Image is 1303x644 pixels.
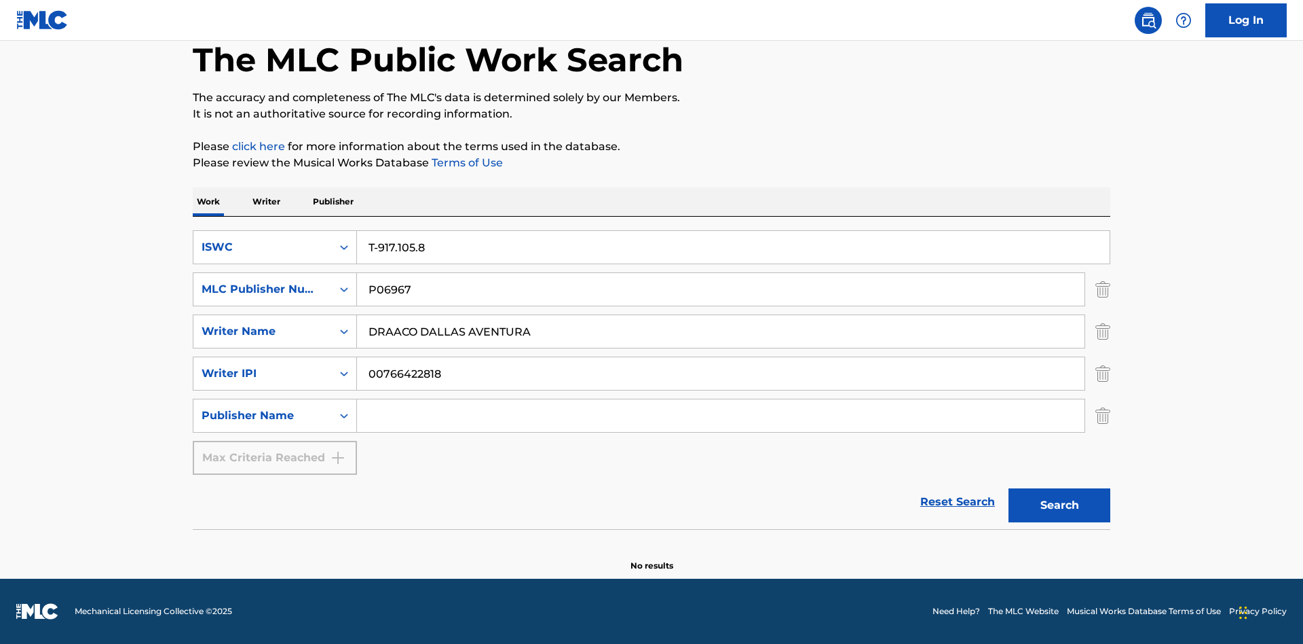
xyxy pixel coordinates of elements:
img: Delete Criterion [1095,272,1110,306]
a: Public Search [1135,7,1162,34]
h1: The MLC Public Work Search [193,39,683,80]
div: Writer IPI [202,365,324,382]
div: ISWC [202,239,324,255]
p: Please review the Musical Works Database [193,155,1110,171]
p: The accuracy and completeness of The MLC's data is determined solely by our Members. [193,90,1110,106]
img: Delete Criterion [1095,315,1110,348]
img: Delete Criterion [1095,357,1110,391]
a: Log In [1205,3,1287,37]
a: Terms of Use [429,156,503,169]
img: search [1140,12,1156,29]
p: Publisher [309,187,358,216]
div: Publisher Name [202,408,324,424]
a: click here [232,140,285,153]
a: Musical Works Database Terms of Use [1067,605,1221,618]
div: Writer Name [202,323,324,340]
p: Please for more information about the terms used in the database. [193,139,1110,155]
button: Search [1008,488,1110,522]
a: The MLC Website [988,605,1059,618]
div: MLC Publisher Number [202,281,324,298]
p: Work [193,187,224,216]
iframe: Chat Widget [1235,579,1303,644]
img: help [1175,12,1192,29]
p: No results [630,543,673,572]
div: Drag [1239,592,1247,633]
a: Need Help? [932,605,980,618]
img: logo [16,603,58,620]
img: Delete Criterion [1095,399,1110,433]
p: It is not an authoritative source for recording information. [193,106,1110,122]
form: Search Form [193,230,1110,529]
img: MLC Logo [16,10,69,30]
a: Reset Search [913,487,1002,517]
a: Privacy Policy [1229,605,1287,618]
p: Writer [248,187,284,216]
div: Help [1170,7,1197,34]
span: Mechanical Licensing Collective © 2025 [75,605,232,618]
